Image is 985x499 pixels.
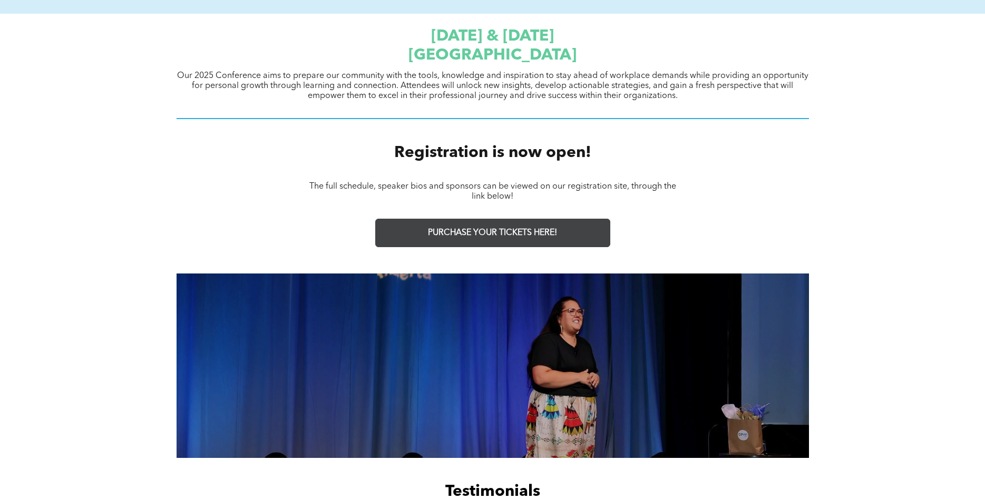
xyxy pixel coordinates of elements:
[309,182,676,201] span: The full schedule, speaker bios and sponsors can be viewed on our registration site, through the ...
[375,219,610,247] a: PURCHASE YOUR TICKETS HERE!
[431,28,554,44] span: [DATE] & [DATE]
[394,145,591,161] span: Registration is now open!
[408,47,577,63] span: [GEOGRAPHIC_DATA]
[428,228,557,238] span: PURCHASE YOUR TICKETS HERE!
[177,72,808,100] span: Our 2025 Conference aims to prepare our community with the tools, knowledge and inspiration to st...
